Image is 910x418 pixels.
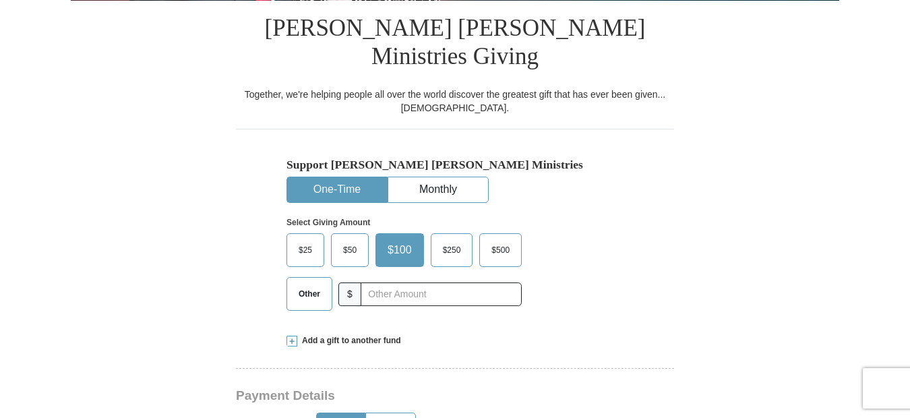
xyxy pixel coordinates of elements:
span: $250 [436,240,468,260]
span: $500 [485,240,516,260]
h3: Payment Details [236,388,580,404]
span: $50 [336,240,363,260]
button: Monthly [388,177,488,202]
div: Together, we're helping people all over the world discover the greatest gift that has ever been g... [236,88,674,115]
span: Add a gift to another fund [297,335,401,347]
span: $25 [292,240,319,260]
button: One-Time [287,177,387,202]
h5: Support [PERSON_NAME] [PERSON_NAME] Ministries [286,158,624,172]
span: $100 [381,240,419,260]
strong: Select Giving Amount [286,218,370,227]
span: $ [338,282,361,306]
span: Other [292,284,327,304]
input: Other Amount [361,282,522,306]
h1: [PERSON_NAME] [PERSON_NAME] Ministries Giving [236,1,674,88]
